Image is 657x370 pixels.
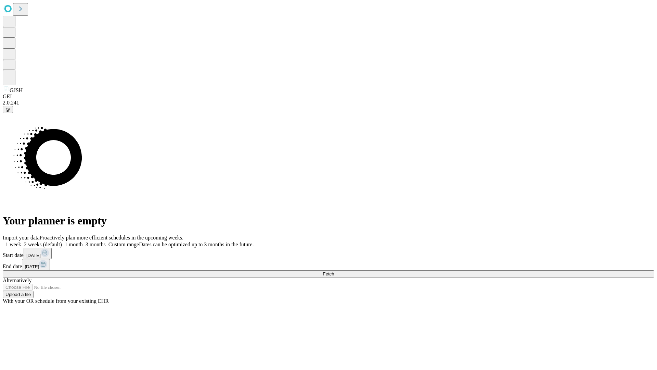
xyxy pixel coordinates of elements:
span: @ [5,107,10,112]
span: 1 month [65,242,83,247]
span: Alternatively [3,277,31,283]
span: Dates can be optimized up to 3 months in the future. [139,242,254,247]
div: 2.0.241 [3,100,654,106]
span: 1 week [5,242,21,247]
span: GJSH [10,87,23,93]
button: Upload a file [3,291,34,298]
span: 3 months [86,242,106,247]
span: 2 weeks (default) [24,242,62,247]
span: Import your data [3,235,40,241]
span: Proactively plan more efficient schedules in the upcoming weeks. [40,235,183,241]
span: [DATE] [25,264,39,269]
span: Custom range [108,242,139,247]
span: [DATE] [26,253,41,258]
button: @ [3,106,13,113]
div: GEI [3,94,654,100]
span: With your OR schedule from your existing EHR [3,298,109,304]
h1: Your planner is empty [3,214,654,227]
div: End date [3,259,654,270]
button: [DATE] [24,248,52,259]
button: Fetch [3,270,654,277]
button: [DATE] [22,259,50,270]
div: Start date [3,248,654,259]
span: Fetch [323,271,334,276]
